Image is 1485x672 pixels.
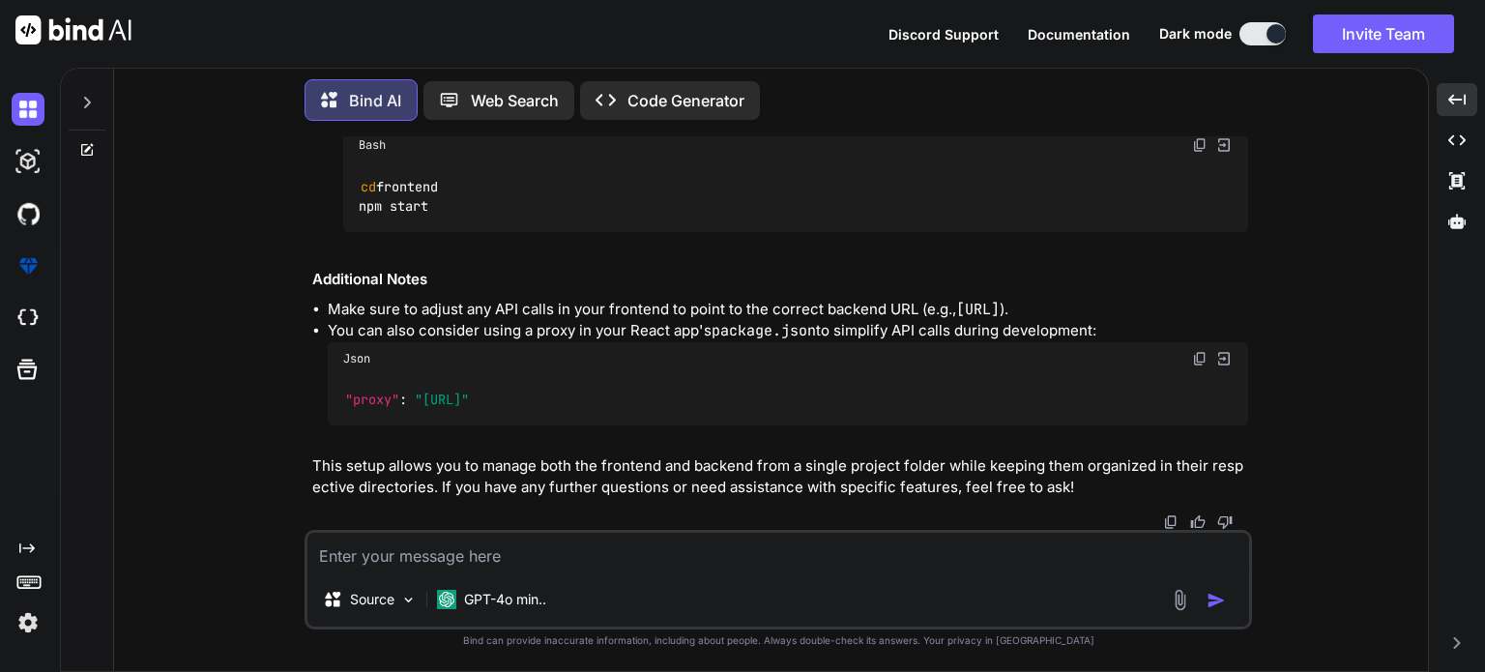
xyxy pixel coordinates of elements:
[1190,514,1206,530] img: like
[1163,514,1179,530] img: copy
[359,177,437,217] code: frontend npm start
[415,392,469,409] span: "[URL]"
[361,178,376,195] span: cd
[343,351,370,366] span: Json
[312,455,1248,499] p: This setup allows you to manage both the frontend and backend from a single project folder while ...
[712,321,816,340] code: package.json
[12,93,44,126] img: darkChat
[1207,591,1226,610] img: icon
[12,302,44,335] img: cloudideIcon
[12,606,44,639] img: settings
[12,145,44,178] img: darkAi-studio
[345,392,399,409] span: "proxy"
[1169,589,1191,611] img: attachment
[1313,15,1454,53] button: Invite Team
[1215,350,1233,367] img: Open in Browser
[328,299,1248,321] li: Make sure to adjust any API calls in your frontend to point to the correct backend URL (e.g., ).
[15,15,131,44] img: Bind AI
[349,89,401,112] p: Bind AI
[471,89,559,112] p: Web Search
[1028,24,1130,44] button: Documentation
[12,249,44,282] img: premium
[328,320,1248,447] li: You can also consider using a proxy in your React app's to simplify API calls during development:
[12,197,44,230] img: githubDark
[1192,137,1208,153] img: copy
[305,633,1252,648] p: Bind can provide inaccurate information, including about people. Always double-check its answers....
[1028,26,1130,43] span: Documentation
[1159,24,1232,44] span: Dark mode
[888,26,999,43] span: Discord Support
[627,89,744,112] p: Code Generator
[437,590,456,609] img: GPT-4o mini
[1215,136,1233,154] img: Open in Browser
[1217,514,1233,530] img: dislike
[399,392,407,409] span: :
[888,24,999,44] button: Discord Support
[956,300,1000,319] code: [URL]
[359,137,386,153] span: Bash
[464,590,546,609] p: GPT-4o min..
[312,269,1248,291] h3: Additional Notes
[350,590,394,609] p: Source
[400,592,417,608] img: Pick Models
[1192,351,1208,366] img: copy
